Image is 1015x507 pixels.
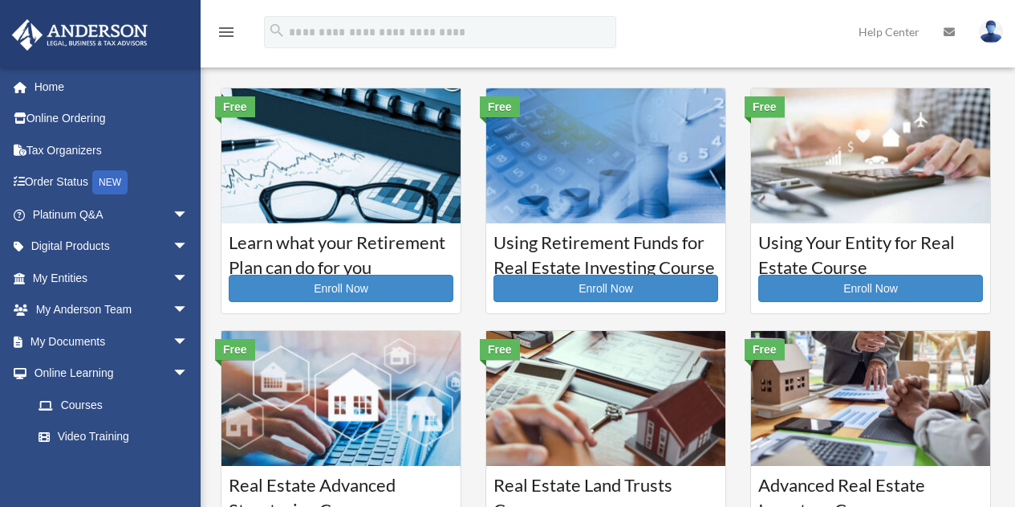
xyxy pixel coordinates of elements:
a: menu [217,28,236,42]
img: Anderson Advisors Platinum Portal [7,19,152,51]
a: Platinum Q&Aarrow_drop_down [11,198,213,231]
h3: Using Retirement Funds for Real Estate Investing Course [493,231,718,271]
a: Enroll Now [229,275,453,302]
a: Enroll Now [493,275,718,302]
span: arrow_drop_down [173,358,205,390]
a: Video Training [22,421,213,453]
div: NEW [92,170,128,194]
img: User Pic [979,20,1003,43]
div: Free [215,339,255,360]
a: Resources [22,452,213,485]
a: My Anderson Teamarrow_drop_down [11,294,213,326]
div: Free [745,339,785,360]
div: Free [215,96,255,117]
span: arrow_drop_down [173,198,205,231]
a: Digital Productsarrow_drop_down [11,231,213,263]
a: Online Learningarrow_drop_down [11,358,213,390]
i: search [268,22,286,39]
div: Free [745,96,785,117]
a: Courses [22,389,205,421]
span: arrow_drop_down [173,325,205,358]
a: My Entitiesarrow_drop_down [11,262,213,294]
a: Online Ordering [11,103,213,135]
a: Enroll Now [758,275,983,302]
span: arrow_drop_down [173,262,205,295]
span: arrow_drop_down [173,231,205,264]
div: Free [480,96,520,117]
a: Home [11,71,213,103]
i: menu [217,22,236,42]
h3: Using Your Entity for Real Estate Course [758,231,983,271]
a: Tax Organizers [11,134,213,166]
div: Free [480,339,520,360]
span: arrow_drop_down [173,294,205,327]
h3: Learn what your Retirement Plan can do for you [229,231,453,271]
a: My Documentsarrow_drop_down [11,325,213,358]
a: Order StatusNEW [11,166,213,199]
